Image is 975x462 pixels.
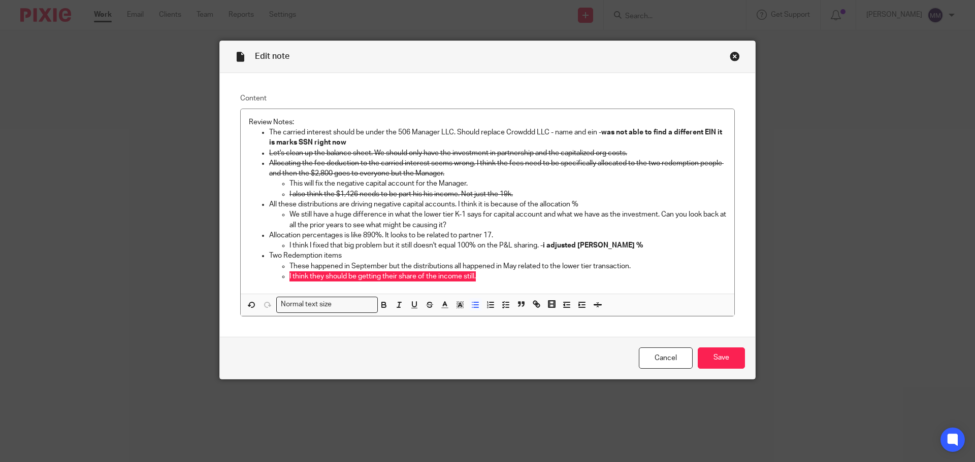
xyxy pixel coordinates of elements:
[269,127,726,148] p: The carried interest should be under the 506 Manager LLC. Should replace Crowddd LLC - name and e...
[269,199,726,209] p: All these distributions are driving negative capital accounts. I think it is because of the alloc...
[289,261,726,271] p: These happened in September but the distributions all happened in May related to the lower tier t...
[289,191,513,198] s: I also think the $1,426 needs to be part his his income. Not just the 19k.
[289,209,726,230] p: We still have a huge difference in what the lower tier K-1 says for capital account and what we h...
[269,251,726,261] p: Two Redemption items
[249,117,726,127] p: Review Notes:
[255,52,289,60] span: Edit note
[289,179,726,189] p: This will fix the negative capital account for the Manager.
[240,93,735,103] label: Content
[335,299,372,310] input: Search for option
[269,150,627,157] s: Let's clean up the balance sheet. We should only have the investment in partnership and the capit...
[730,51,740,61] div: Close this dialog window
[276,297,378,312] div: Search for option
[289,240,726,251] p: I think I fixed that big problem but it still doesn't equal 100% on the P&L sharing. -
[543,242,643,249] strong: i adjusted [PERSON_NAME] %
[279,299,334,310] span: Normal text size
[698,347,745,369] input: Save
[639,347,693,369] a: Cancel
[269,160,724,177] s: Allocating the fee deduction to the carried interest seems wrong. I think the fees need to be spe...
[269,230,726,240] p: Allocation percentages is like 890%. It looks to be related to partner 17.
[289,271,726,281] p: I think they should be getting their share of the income still.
